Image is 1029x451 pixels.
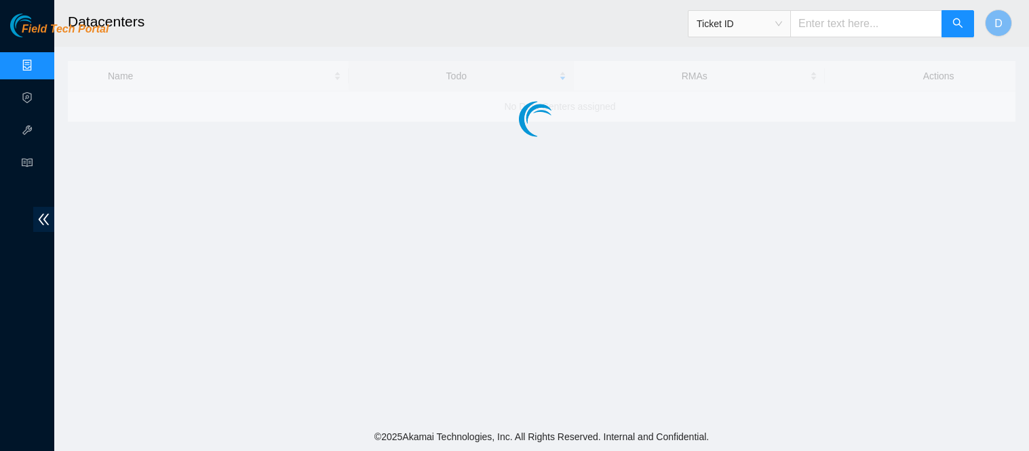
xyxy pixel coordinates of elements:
[54,423,1029,451] footer: © 2025 Akamai Technologies, Inc. All Rights Reserved. Internal and Confidential.
[985,9,1012,37] button: D
[994,15,1003,32] span: D
[22,151,33,178] span: read
[22,23,109,36] span: Field Tech Portal
[10,24,109,42] a: Akamai TechnologiesField Tech Portal
[697,14,782,34] span: Ticket ID
[790,10,942,37] input: Enter text here...
[952,18,963,31] span: search
[33,207,54,232] span: double-left
[10,14,69,37] img: Akamai Technologies
[941,10,974,37] button: search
